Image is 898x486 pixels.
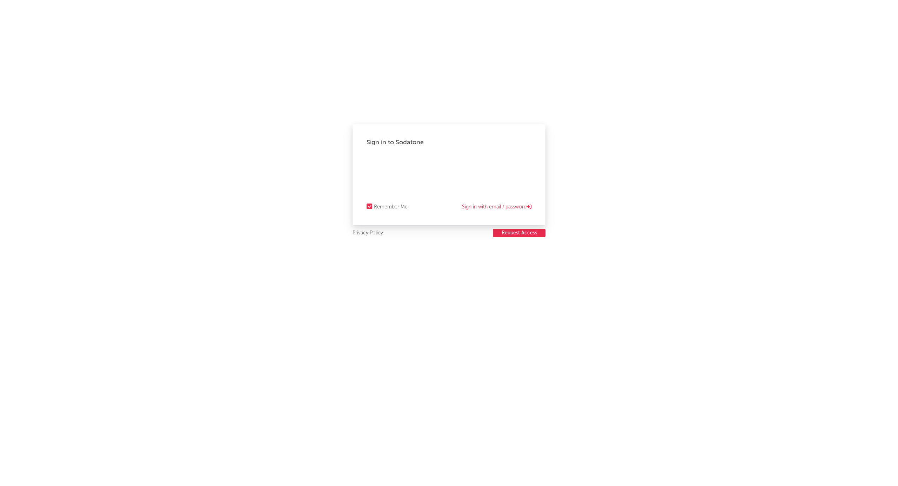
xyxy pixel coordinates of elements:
[493,229,545,237] button: Request Access
[493,229,545,238] a: Request Access
[462,203,531,211] a: Sign in with email / password
[367,138,531,147] div: Sign in to Sodatone
[374,203,408,211] div: Remember Me
[353,229,383,238] a: Privacy Policy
